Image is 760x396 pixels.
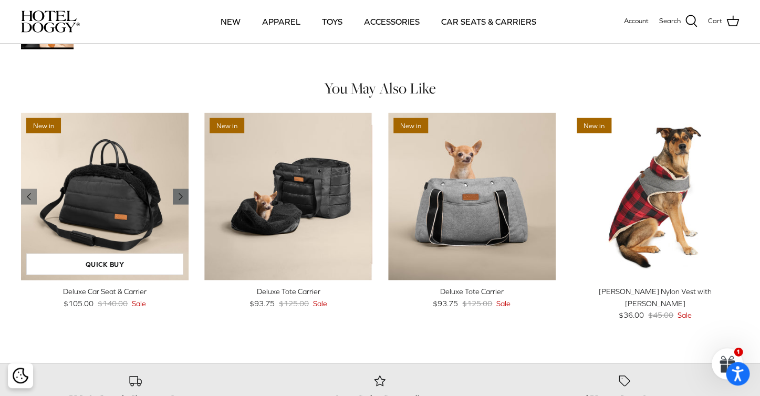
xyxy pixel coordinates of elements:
[619,309,644,320] span: $36.00
[496,297,511,309] span: Sale
[433,297,458,309] span: $93.75
[98,297,128,309] span: $140.00
[659,16,681,27] span: Search
[624,16,649,27] a: Account
[11,367,29,385] button: Cookie policy
[313,4,352,39] a: TOYS
[432,4,546,39] a: CAR SEATS & CARRIERS
[279,297,309,309] span: $125.00
[21,189,37,204] a: Previous
[64,297,93,309] span: $105.00
[678,309,692,320] span: Sale
[26,253,183,275] a: Quick buy
[132,297,146,309] span: Sale
[388,285,556,297] div: Deluxe Tote Carrier
[659,15,697,28] a: Search
[571,285,739,320] a: [PERSON_NAME] Nylon Vest with [PERSON_NAME] $36.00 $45.00 Sale
[571,285,739,309] div: [PERSON_NAME] Nylon Vest with [PERSON_NAME]
[210,118,244,133] span: New in
[21,11,80,33] img: hoteldoggycom
[211,4,250,39] a: NEW
[156,4,601,39] div: Primary navigation
[624,17,649,25] span: Account
[21,112,189,280] a: Deluxe Car Seat & Carrier
[648,309,673,320] span: $45.00
[355,4,429,39] a: ACCESSORIES
[393,118,428,133] span: New in
[708,15,739,28] a: Cart
[313,297,327,309] span: Sale
[13,368,28,383] img: Cookie policy
[253,4,310,39] a: APPAREL
[21,285,189,297] div: Deluxe Car Seat & Carrier
[249,297,275,309] span: $93.75
[388,112,556,280] a: Deluxe Tote Carrier
[708,16,722,27] span: Cart
[571,112,739,280] a: Melton Nylon Vest with Sherpa Lining
[21,285,189,309] a: Deluxe Car Seat & Carrier $105.00 $140.00 Sale
[8,363,33,388] div: Cookie policy
[173,189,189,204] a: Previous
[26,118,61,133] span: New in
[462,297,492,309] span: $125.00
[204,112,372,280] a: Deluxe Tote Carrier
[21,80,739,97] h4: You May Also Like
[204,285,372,309] a: Deluxe Tote Carrier $93.75 $125.00 Sale
[204,285,372,297] div: Deluxe Tote Carrier
[577,118,611,133] span: New in
[388,285,556,309] a: Deluxe Tote Carrier $93.75 $125.00 Sale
